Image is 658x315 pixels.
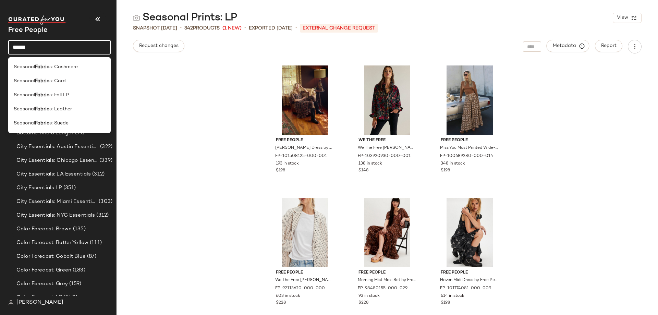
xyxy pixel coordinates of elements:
[14,77,35,85] span: Seasonal
[16,184,62,192] span: City Essentials LP
[62,184,76,192] span: (351)
[16,280,68,288] span: Color Forecast: Grey
[276,293,300,299] span: 603 in stock
[441,168,450,174] span: $198
[16,198,97,206] span: City Essentials: Miami Essentials
[98,157,112,165] span: (339)
[595,40,622,52] button: Report
[72,225,86,233] span: (135)
[244,24,246,32] span: •
[270,65,339,135] img: 101508125_001_e
[358,300,368,306] span: $228
[91,170,105,178] span: (312)
[276,137,334,144] span: Free People
[8,300,14,305] img: svg%3e
[440,153,493,159] span: FP-100689280-000-014
[86,253,97,261] span: (87)
[275,145,333,151] span: [PERSON_NAME] Dress by Free People in Black, Size: L
[49,106,72,113] span: s: Leather
[49,92,69,99] span: s: Fall LP
[435,198,504,267] img: 101774081_009_a
[358,270,416,276] span: Free People
[180,24,182,32] span: •
[184,26,193,31] span: 342
[49,63,78,71] span: s: Cashmere
[16,157,98,165] span: City Essentials: Chicago Essentials
[222,25,242,32] span: (1 New)
[97,198,112,206] span: (303)
[14,92,35,99] span: Seasonal
[14,106,35,113] span: Seasonal
[435,65,504,135] img: 100689280_014_0
[35,63,49,71] b: Fabric
[275,153,327,159] span: FP-101508125-000-001
[16,211,95,219] span: City Essentials: NYC Essentials
[358,277,416,283] span: Morning Mist Maxi Set by Free People in Brown, Size: XS
[358,153,411,159] span: FP-103920930-000-001
[139,43,179,49] span: Request changes
[133,14,140,21] img: svg%3e
[249,25,293,32] p: Exported [DATE]
[358,145,416,151] span: We The Free [PERSON_NAME] Printed Top at Free People in Black, Size: M
[35,77,49,85] b: Fabric
[275,277,333,283] span: We The Free [PERSON_NAME] Duster Jacket by Free People, Size: L
[14,120,35,127] span: Seasonal
[16,299,63,307] span: [PERSON_NAME]
[440,286,491,292] span: FP-101774081-000-009
[16,294,62,302] span: Color Forecast: LP
[99,143,112,151] span: (322)
[270,198,339,267] img: 92113620_000_d
[358,137,416,144] span: We The Free
[14,63,35,71] span: Seasonal
[441,300,450,306] span: $198
[68,280,82,288] span: (159)
[276,300,286,306] span: $228
[49,120,69,127] span: s: Suede
[184,25,220,32] div: Products
[276,270,334,276] span: Free People
[440,277,498,283] span: Haven Midi Dress by Free People in Black, Size: M
[88,239,102,247] span: (111)
[16,225,72,233] span: Color Forecast: Brown
[35,92,49,99] b: Fabric
[275,286,325,292] span: FP-92113620-000-000
[440,145,498,151] span: Miss You Most Printed Wide-Leg Pants by Free People in Tan, Size: US 14
[49,77,66,85] span: s: Cord
[353,198,422,267] img: 98480155_029_a
[358,286,407,292] span: FP-98480155-000-029
[16,239,88,247] span: Color Forecast: Butter Yellow
[16,143,99,151] span: City Essentials: Austin Essentials
[133,25,177,32] span: Snapshot [DATE]
[552,43,584,49] span: Metadata
[617,15,628,21] span: View
[300,24,378,33] p: External Change Request
[358,168,368,174] span: $148
[71,266,85,274] span: (183)
[601,43,617,49] span: Report
[613,13,642,23] button: View
[16,253,86,261] span: Color Forecast: Cobalt Blue
[16,266,71,274] span: Color Forecast: Green
[95,211,109,219] span: (312)
[441,161,465,167] span: 348 in stock
[16,129,73,137] span: Bottoms: Micro Length
[35,120,49,127] b: Fabric
[441,293,464,299] span: 614 in stock
[353,65,422,135] img: 103920930_001_c
[133,11,237,25] div: Seasonal Prints: LP
[276,168,285,174] span: $198
[8,27,48,34] span: Current Company Name
[441,137,499,144] span: Free People
[62,294,78,302] span: (540)
[8,15,66,25] img: cfy_white_logo.C9jOOHJF.svg
[35,106,49,113] b: Fabric
[276,161,299,167] span: 193 in stock
[16,170,91,178] span: City Essentials: LA Essentials
[358,161,382,167] span: 138 in stock
[441,270,499,276] span: Free People
[358,293,380,299] span: 93 in stock
[133,40,184,52] button: Request changes
[73,129,85,137] span: (99)
[295,24,297,32] span: •
[547,40,589,52] button: Metadata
